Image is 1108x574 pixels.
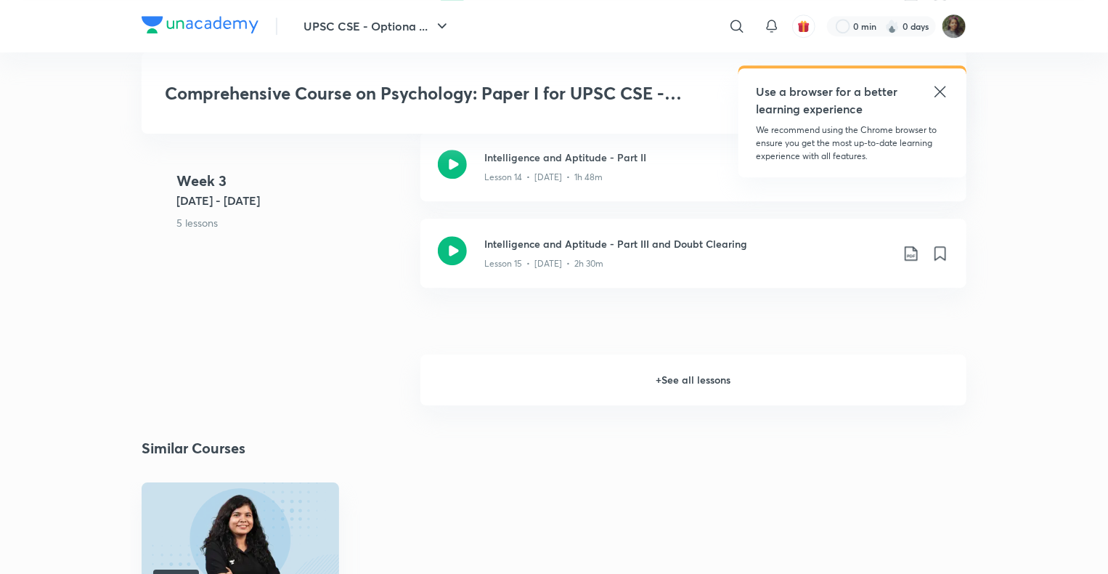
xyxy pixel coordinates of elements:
[484,236,891,251] h3: Intelligence and Aptitude - Part III and Doubt Clearing
[484,150,891,165] h3: Intelligence and Aptitude - Part II
[797,20,810,33] img: avatar
[176,193,409,210] h5: [DATE] - [DATE]
[484,171,603,184] p: Lesson 14 • [DATE] • 1h 48m
[295,12,460,41] button: UPSC CSE - Optiona ...
[420,219,966,305] a: Intelligence and Aptitude - Part III and Doubt ClearingLesson 15 • [DATE] • 2h 30m
[942,14,966,39] img: priyal Jain
[792,15,815,38] button: avatar
[484,257,603,270] p: Lesson 15 • [DATE] • 2h 30m
[420,355,966,405] h6: + See all lessons
[756,83,900,118] h5: Use a browser for a better learning experience
[756,124,949,163] p: We recommend using the Chrome browser to ensure you get the most up-to-date learning experience w...
[165,83,733,104] h3: Comprehensive Course on Psychology: Paper I for UPSC CSE - Optional
[142,16,258,37] a: Company Logo
[176,171,409,193] h4: Week 3
[142,16,258,33] img: Company Logo
[176,216,409,231] p: 5 lessons
[420,132,966,219] a: Intelligence and Aptitude - Part IILesson 14 • [DATE] • 1h 48m
[142,437,245,459] h2: Similar Courses
[885,19,900,33] img: streak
